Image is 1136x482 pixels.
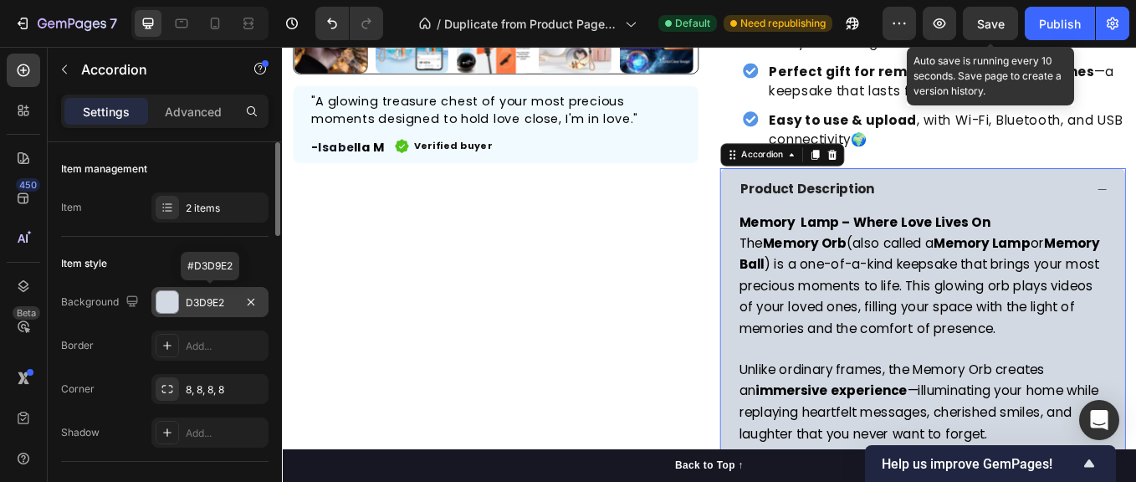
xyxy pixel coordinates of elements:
strong: Memory Lamp – Where Love Lives On [537,196,832,217]
div: D3D9E2 [186,295,234,310]
button: 7 [7,7,125,40]
span: Unlike ordinary frames, the Memory Orb creates an —illuminating your home while replaying heartfe... [537,369,959,464]
p: Accordion [81,59,223,79]
strong: Perfect gift for remembrance and milestones [572,19,954,40]
div: Publish [1039,15,1081,33]
div: 8, 8, 8, 8 [186,382,264,397]
div: Background [61,291,142,314]
span: , with Wi-Fi, Bluetooth, and USB connectivity🌍 [572,76,988,120]
strong: Memory Lamp [765,220,879,241]
button: Show survey - Help us improve GemPages! [882,454,1099,474]
div: Beta [13,306,40,320]
div: Add... [186,426,264,441]
p: Settings [83,103,130,120]
strong: immersive experience [556,394,734,415]
span: Save [977,17,1005,31]
strong: Memory Orb [565,220,663,241]
div: Shadow [61,425,100,440]
iframe: Design area [282,47,1136,482]
button: Publish [1025,7,1095,40]
span: Need republishing [740,16,826,31]
button: Save [963,7,1018,40]
p: Advanced [165,103,222,120]
div: Open Intercom Messenger [1079,400,1119,440]
div: Undo/Redo [315,7,383,40]
strong: Product Description [538,156,696,177]
div: 450 [16,178,40,192]
div: Item management [61,162,147,177]
div: Border [61,338,94,353]
span: Default [675,16,710,31]
div: Add... [186,339,264,354]
p: 7 [110,13,117,33]
div: Corner [61,382,95,397]
div: Accordion [535,120,591,135]
span: / [437,15,441,33]
div: 2 items [186,201,264,216]
div: Item style [61,256,107,271]
span: —a keepsake that lasts forever🎁 [572,19,978,63]
span: Duplicate from Product Page - [DATE] 11:02:01 [444,15,618,33]
span: Help us improve GemPages! [882,456,1079,472]
span: The (also called a or ) is a one-of-a-kind keepsake that brings your most precious moments to lif... [537,220,960,341]
strong: Easy to use & upload [572,76,745,97]
div: Item [61,200,82,215]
